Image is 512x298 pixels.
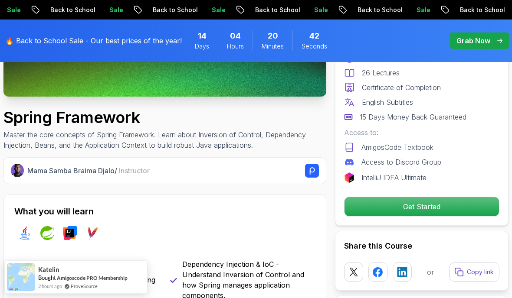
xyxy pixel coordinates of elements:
[326,6,354,14] p: Sale
[230,30,241,42] span: 4 Hours
[362,82,441,93] p: Certificate of Completion
[40,226,54,240] img: spring logo
[362,97,413,107] p: English Subtitles
[3,109,326,126] h1: Spring Framework
[361,142,433,152] p: AmigosCode Textbook
[361,157,441,167] p: Access to Discord Group
[344,172,354,183] img: jetbrains logo
[85,226,99,240] img: maven logo
[449,262,499,282] button: Copy link
[71,282,98,290] a: ProveSource
[262,42,284,51] span: Minutes
[309,30,319,42] span: 42 Seconds
[369,6,428,14] p: Back to School
[361,172,427,183] p: IntelliJ IDEA Ultimate
[428,6,456,14] p: Sale
[427,267,434,277] p: or
[198,30,207,42] span: 14 Days
[268,30,278,42] span: 20 Minutes
[3,130,326,150] p: Master the core concepts of Spring Framework. Learn about Inversion of Control, Dependency Inject...
[11,164,24,177] img: Nelson Djalo
[164,6,223,14] p: Back to School
[63,226,77,240] img: intellij logo
[267,6,326,14] p: Back to School
[223,6,251,14] p: Sale
[456,36,490,46] p: Grab Now
[302,42,327,51] span: Seconds
[121,6,149,14] p: Sale
[344,240,499,252] h2: Share this Course
[360,112,466,122] p: 15 Days Money Back Guaranteed
[38,266,59,273] span: Katelin
[467,268,494,276] p: Copy link
[119,166,150,175] span: Instructor
[195,42,209,51] span: Days
[227,42,244,51] span: Hours
[62,6,121,14] p: Back to School
[18,226,32,240] img: java logo
[344,197,499,217] button: Get Started
[38,274,56,281] span: Bought
[345,197,499,216] p: Get Started
[7,263,35,291] img: provesource social proof notification image
[27,165,150,176] p: Mama Samba Braima Djalo /
[5,36,182,46] p: 🔥 Back to School Sale - Our best prices of the year!
[57,275,128,281] a: Amigoscode PRO Membership
[344,127,499,138] p: Access to:
[362,68,400,78] p: 26 Lectures
[38,282,62,290] span: 2 hours ago
[14,205,315,217] h2: What you will learn
[19,6,46,14] p: Sale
